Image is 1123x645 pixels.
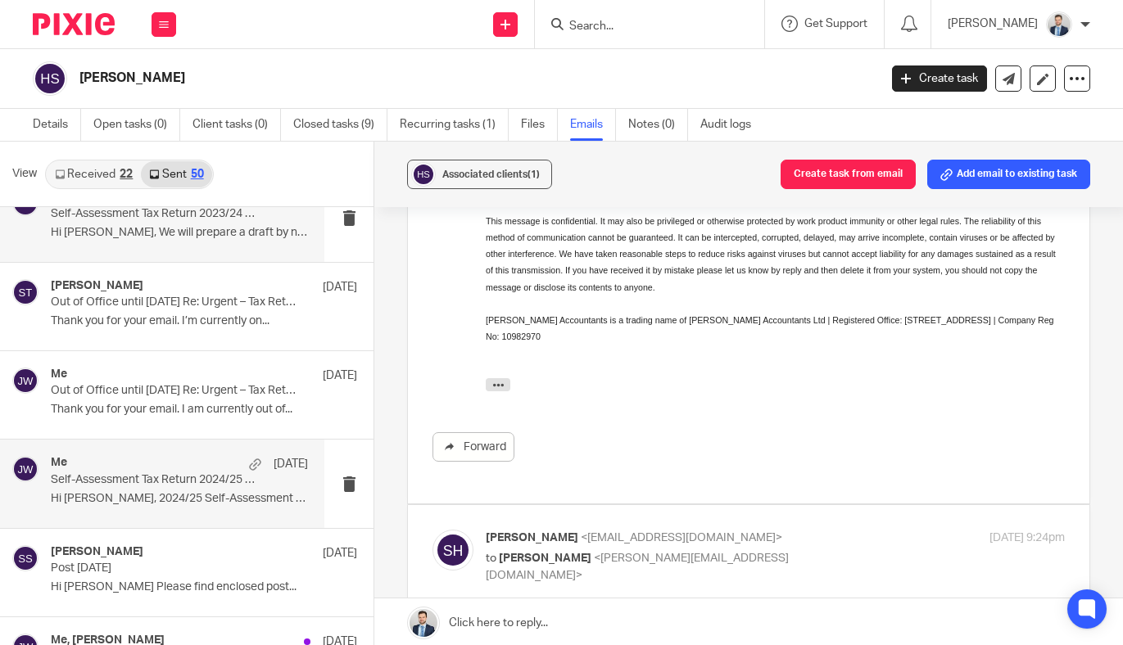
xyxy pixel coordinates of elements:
p: [DATE] [323,545,357,562]
p: Thank you for your email. I am currently out of... [51,403,357,417]
p: Hi [PERSON_NAME] Please find enclosed post... [51,580,357,594]
img: svg%3E [33,61,67,96]
p: Post [DATE] [51,562,296,575]
img: svg%3E [12,456,38,482]
a: [DOMAIN_NAME] [14,277,104,291]
a: Notes (0) [628,109,688,141]
p: Thank you for your email. I’m currently on... [51,314,357,328]
a: Open tasks (0) [93,109,180,141]
h4: [PERSON_NAME] [51,279,143,293]
a: Emails [570,109,616,141]
p: [DATE] [323,368,357,384]
button: Associated clients(1) [407,160,552,189]
p: Self-Assessment Tax Return 2023/24 and Payment Instructions [51,207,256,221]
h2: [PERSON_NAME] [79,70,710,87]
span: : [7,328,83,341]
a: Sent50 [141,161,211,187]
span: Get Support [804,18,867,29]
a: Recurring tasks (1) [400,109,509,141]
a: Files [521,109,558,141]
p: [DATE] [274,456,308,472]
p: [PERSON_NAME] [948,16,1038,32]
img: svg%3E [12,545,38,571]
span: to [486,553,496,564]
span: <[EMAIL_ADDRESS][DOMAIN_NAME]> [581,532,782,544]
span: [PERSON_NAME] [486,532,578,544]
a: Audit logs [700,109,763,141]
span: [PERSON_NAME] [499,553,591,564]
p: Hi [PERSON_NAME], We will prepare a draft by next... [51,226,308,240]
p: Hi [PERSON_NAME], 2024/25 Self-Assessment Tax... [51,492,308,506]
a: [PERSON_NAME][EMAIL_ADDRESS][DOMAIN_NAME] [11,261,292,274]
h4: Me [51,456,67,470]
h4: [PERSON_NAME] [51,545,143,559]
span: [PERSON_NAME][EMAIL_ADDRESS][DOMAIN_NAME] [11,262,292,274]
h4: Me [51,368,67,381]
input: Search [568,20,715,34]
a: Closed tasks (9) [293,109,387,141]
b: 0191 337 1592 [10,328,83,341]
p: [DATE] 9:24pm [989,530,1065,547]
img: svg%3E [432,530,473,571]
span: <[PERSON_NAME][EMAIL_ADDRESS][DOMAIN_NAME]> [486,553,789,581]
p: Out of Office until [DATE] Re: Urgent – Tax Returns & Payments Required [51,384,296,398]
a: Received22 [47,161,141,187]
div: 22 [120,169,133,180]
a: Create task [892,65,987,92]
img: svg%3E [12,279,38,305]
p: [DATE] [323,279,357,295]
div: 50 [191,169,204,180]
button: Create task from email [781,160,916,189]
img: svg%3E [411,162,436,187]
a: Details [33,109,81,141]
span: Associated clients [442,169,540,179]
button: Add email to existing task [927,160,1090,189]
span: (1) [528,169,540,179]
img: Pixie [33,13,115,35]
img: svg%3E [12,368,38,394]
p: Self-Assessment Tax Return 2024/25 and Payment Instructions [51,473,256,487]
a: Forward [432,432,514,462]
img: LinkedIn%20Profile.jpeg [1046,11,1072,38]
p: Out of Office until [DATE] Re: Urgent – Tax Returns & Payments Required [51,295,296,309]
span: View [12,165,37,183]
a: Client tasks (0) [192,109,281,141]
